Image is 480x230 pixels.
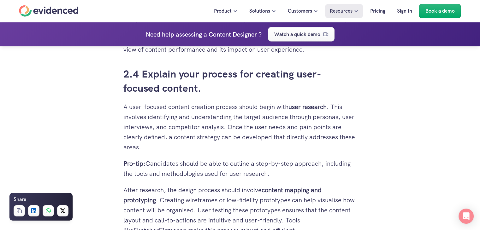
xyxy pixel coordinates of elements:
h4: ? [258,29,262,39]
h4: a Content Designer [204,29,257,39]
p: A user-focused content creation process should begin with . This involves identifying and underst... [123,102,357,152]
a: Pricing [365,4,390,18]
strong: Pro-tip: [123,159,145,168]
p: Resources [330,7,353,15]
p: Solutions [249,7,270,15]
a: Sign In [392,4,417,18]
div: Open Intercom Messenger [459,209,474,224]
p: Pricing [370,7,385,15]
h3: 2.4 Explain your process for creating user-focused content. [123,67,357,95]
p: Book a demo [425,7,455,15]
a: Watch a quick demo [268,27,335,41]
p: Watch a quick demo [274,30,320,38]
strong: user research [288,103,327,111]
a: Book a demo [419,4,461,18]
p: Product [214,7,232,15]
p: Sign In [397,7,412,15]
h6: Share [14,195,26,204]
p: Need help assessing [146,29,202,39]
p: Candidates should be able to outline a step-by-step approach, including the tools and methodologi... [123,158,357,179]
p: Customers [288,7,312,15]
a: Home [19,5,79,17]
